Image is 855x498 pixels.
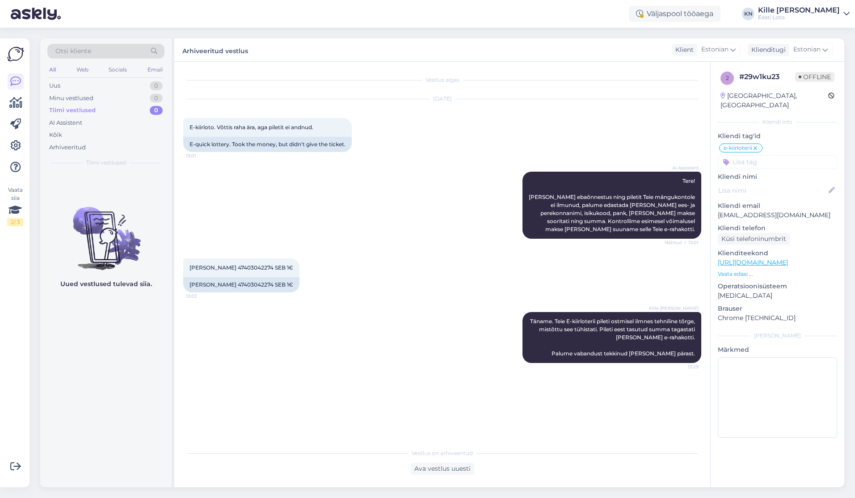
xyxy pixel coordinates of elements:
div: Eesti Loto [758,14,840,21]
div: 2 / 3 [7,218,23,226]
div: [PERSON_NAME] 47403042274 SEB 1€ [183,277,299,292]
div: Klienditugi [748,45,786,55]
p: Brauser [718,304,837,313]
span: AI Assistent [665,165,699,171]
div: Väljaspool tööaega [629,6,720,22]
div: Email [146,64,164,76]
span: [PERSON_NAME] 47403042274 SEB 1€ [190,264,293,271]
label: Arhiveeritud vestlus [182,44,248,56]
div: Vestlus algas [183,76,701,84]
span: Vestlus on arhiveeritud [412,449,473,457]
p: Kliendi telefon [718,224,837,233]
div: KN [742,8,754,20]
div: Web [75,64,90,76]
div: Socials [107,64,129,76]
div: [GEOGRAPHIC_DATA], [GEOGRAPHIC_DATA] [720,91,828,110]
span: Otsi kliente [55,46,91,56]
div: Minu vestlused [49,94,93,103]
p: Klienditeekond [718,249,837,258]
span: 2 [726,75,729,81]
div: Vaata siia [7,186,23,226]
span: Estonian [701,45,729,55]
span: Täname. Teie E-kiirloterii pileti ostmisel ilmnes tehniline tõrge, mistõttu see tühistati. Pileti... [530,318,696,357]
div: Tiimi vestlused [49,106,96,115]
div: Kliendi info [718,118,837,126]
a: Kille [PERSON_NAME]Eesti Loto [758,7,850,21]
p: Kliendi nimi [718,172,837,181]
div: Klient [672,45,694,55]
div: 0 [150,106,163,115]
span: e-kiirloterii [724,145,752,151]
p: Kliendi tag'id [718,131,837,141]
span: Kille [PERSON_NAME] [649,305,699,312]
span: Estonian [793,45,821,55]
div: E-quick lottery. Took the money, but didn't give the ticket. [183,137,352,152]
span: Nähtud ✓ 13:01 [665,239,699,246]
p: [MEDICAL_DATA] [718,291,837,300]
span: 13:29 [665,363,699,370]
span: Offline [795,72,834,82]
div: 0 [150,81,163,90]
div: Kõik [49,131,62,139]
img: No chats [40,191,172,271]
span: 13:01 [186,152,219,159]
span: 13:02 [186,293,219,300]
p: Vaata edasi ... [718,270,837,278]
span: Tere! [PERSON_NAME] ebaõnnestus ning piletit Teie mängukontole ei ilmunud, palume edastada [PERSO... [529,177,696,232]
div: Arhiveeritud [49,143,86,152]
input: Lisa tag [718,155,837,169]
p: Kliendi email [718,201,837,211]
a: [URL][DOMAIN_NAME] [718,258,788,266]
p: Operatsioonisüsteem [718,282,837,291]
span: E-kiirloto. Võttis raha ära, aga piletit ei andnud. [190,124,313,131]
div: [PERSON_NAME] [718,332,837,340]
div: Ava vestlus uuesti [411,463,474,475]
div: 0 [150,94,163,103]
div: Küsi telefoninumbrit [718,233,790,245]
div: # 29w1ku23 [739,72,795,82]
p: [EMAIL_ADDRESS][DOMAIN_NAME] [718,211,837,220]
img: Askly Logo [7,46,24,63]
p: Märkmed [718,345,837,355]
div: Kille [PERSON_NAME] [758,7,840,14]
span: Tiimi vestlused [86,159,126,167]
input: Lisa nimi [718,186,827,195]
div: AI Assistent [49,118,82,127]
div: Uus [49,81,60,90]
p: Uued vestlused tulevad siia. [60,279,152,289]
div: All [47,64,58,76]
div: [DATE] [183,95,701,103]
p: Chrome [TECHNICAL_ID] [718,313,837,323]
